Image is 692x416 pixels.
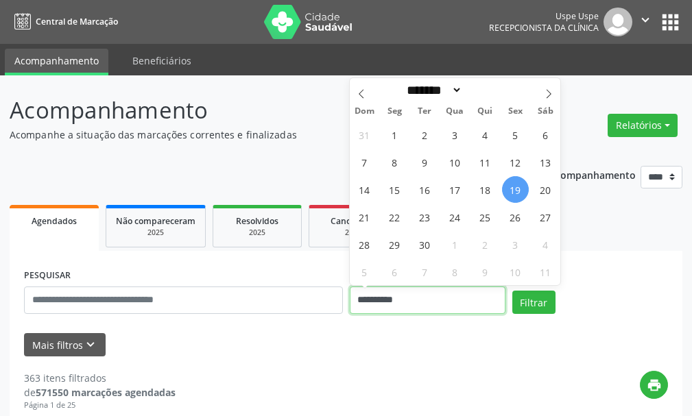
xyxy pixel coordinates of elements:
[411,258,438,285] span: Outubro 7, 2025
[472,204,499,230] span: Setembro 25, 2025
[502,204,529,230] span: Setembro 26, 2025
[462,83,508,97] input: Year
[411,121,438,148] span: Setembro 2, 2025
[638,12,653,27] i: 
[608,114,678,137] button: Relatórios
[472,258,499,285] span: Outubro 9, 2025
[514,166,636,183] p: Ano de acompanhamento
[24,385,176,400] div: de
[442,258,468,285] span: Outubro 8, 2025
[381,121,408,148] span: Setembro 1, 2025
[411,204,438,230] span: Setembro 23, 2025
[502,258,529,285] span: Outubro 10, 2025
[24,333,106,357] button: Mais filtroskeyboard_arrow_down
[411,231,438,258] span: Setembro 30, 2025
[351,121,378,148] span: Agosto 31, 2025
[472,121,499,148] span: Setembro 4, 2025
[24,400,176,411] div: Página 1 de 25
[223,228,291,238] div: 2025
[36,16,118,27] span: Central de Marcação
[381,149,408,175] span: Setembro 8, 2025
[10,93,481,127] p: Acompanhamento
[532,204,559,230] span: Setembro 27, 2025
[532,176,559,203] span: Setembro 20, 2025
[381,204,408,230] span: Setembro 22, 2025
[472,231,499,258] span: Outubro 2, 2025
[411,149,438,175] span: Setembro 9, 2025
[502,176,529,203] span: Setembro 19, 2025
[472,176,499,203] span: Setembro 18, 2025
[440,107,470,116] span: Qua
[36,386,176,399] strong: 571550 marcações agendadas
[351,204,378,230] span: Setembro 21, 2025
[350,107,380,116] span: Dom
[5,49,108,75] a: Acompanhamento
[530,107,560,116] span: Sáb
[470,107,500,116] span: Qui
[351,149,378,175] span: Setembro 7, 2025
[319,228,387,238] div: 2025
[532,231,559,258] span: Outubro 4, 2025
[489,10,599,22] div: Uspe Uspe
[381,176,408,203] span: Setembro 15, 2025
[532,258,559,285] span: Outubro 11, 2025
[24,265,71,286] label: PESQUISAR
[442,231,468,258] span: Outubro 1, 2025
[442,176,468,203] span: Setembro 17, 2025
[381,231,408,258] span: Setembro 29, 2025
[403,83,463,97] select: Month
[442,121,468,148] span: Setembro 3, 2025
[379,107,409,116] span: Seg
[632,8,658,36] button: 
[647,378,662,393] i: print
[24,371,176,385] div: 363 itens filtrados
[10,10,118,33] a: Central de Marcação
[489,22,599,34] span: Recepcionista da clínica
[351,231,378,258] span: Setembro 28, 2025
[10,127,481,142] p: Acompanhe a situação das marcações correntes e finalizadas
[442,204,468,230] span: Setembro 24, 2025
[502,149,529,175] span: Setembro 12, 2025
[32,215,77,227] span: Agendados
[442,149,468,175] span: Setembro 10, 2025
[532,121,559,148] span: Setembro 6, 2025
[472,149,499,175] span: Setembro 11, 2025
[409,107,440,116] span: Ter
[83,337,98,352] i: keyboard_arrow_down
[512,291,556,314] button: Filtrar
[658,10,682,34] button: apps
[123,49,201,73] a: Beneficiários
[502,231,529,258] span: Outubro 3, 2025
[331,215,377,227] span: Cancelados
[502,121,529,148] span: Setembro 5, 2025
[500,107,530,116] span: Sex
[116,228,195,238] div: 2025
[351,176,378,203] span: Setembro 14, 2025
[604,8,632,36] img: img
[116,215,195,227] span: Não compareceram
[351,258,378,285] span: Outubro 5, 2025
[411,176,438,203] span: Setembro 16, 2025
[236,215,278,227] span: Resolvidos
[640,371,668,399] button: print
[532,149,559,175] span: Setembro 13, 2025
[381,258,408,285] span: Outubro 6, 2025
